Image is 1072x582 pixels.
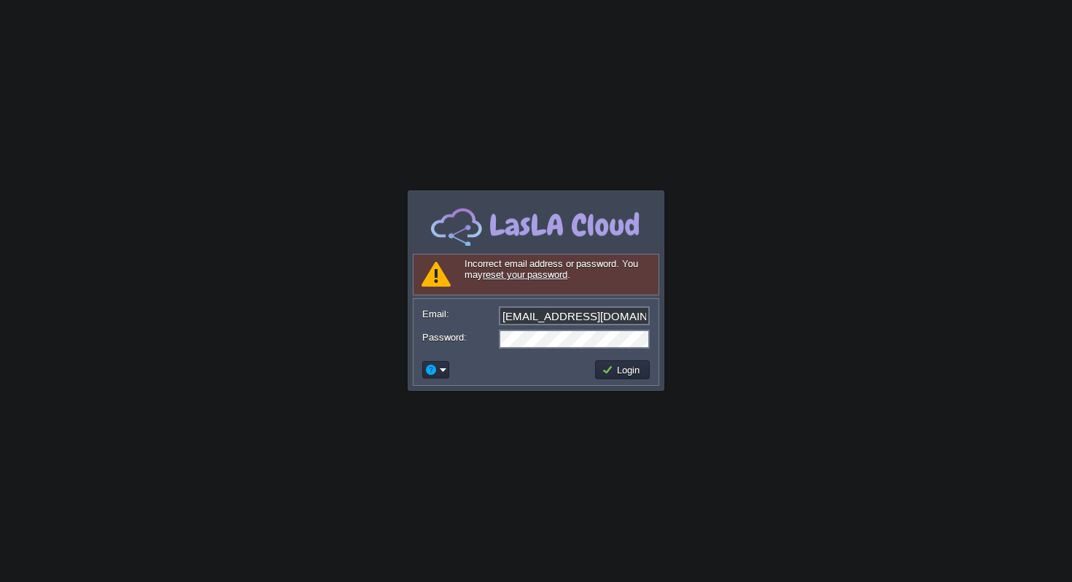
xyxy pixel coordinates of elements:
label: Email: [422,306,497,322]
img: LasLA Cloud [427,206,645,246]
button: Login [602,363,644,376]
a: reset your password [483,269,567,280]
div: Incorrect email address or password. You may . [413,254,659,295]
label: Password: [422,330,497,345]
